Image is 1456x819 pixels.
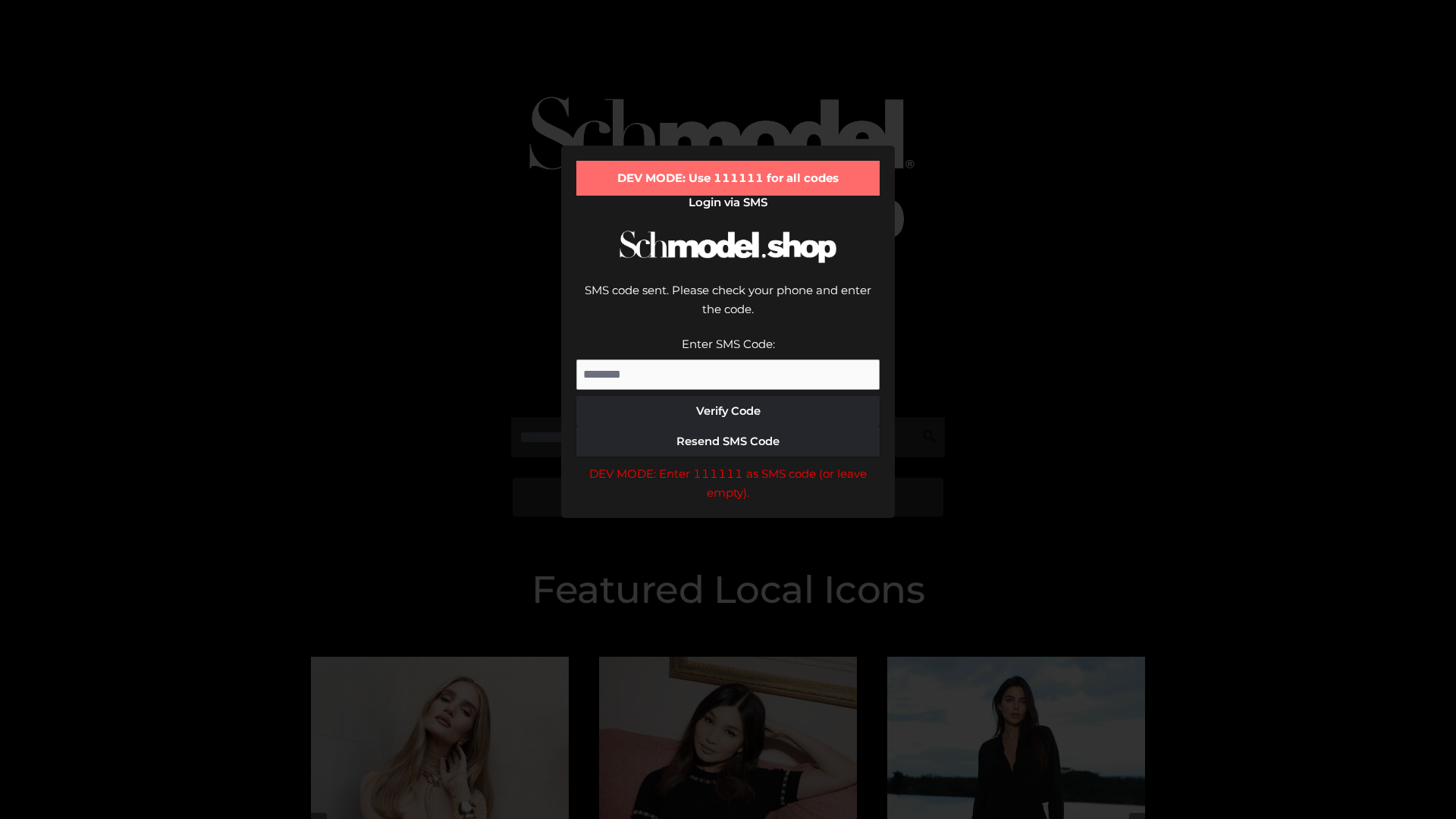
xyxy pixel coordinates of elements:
[614,217,842,277] img: Schmodel Logo
[576,426,880,457] button: Resend SMS Code
[576,161,880,196] div: DEV MODE: Use 111111 for all codes
[576,396,880,426] button: Verify Code
[576,464,880,503] div: DEV MODE: Enter 111111 as SMS code (or leave empty).
[576,196,880,209] h2: Login via SMS
[682,337,775,351] label: Enter SMS Code:
[576,281,880,334] div: SMS code sent. Please check your phone and enter the code.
